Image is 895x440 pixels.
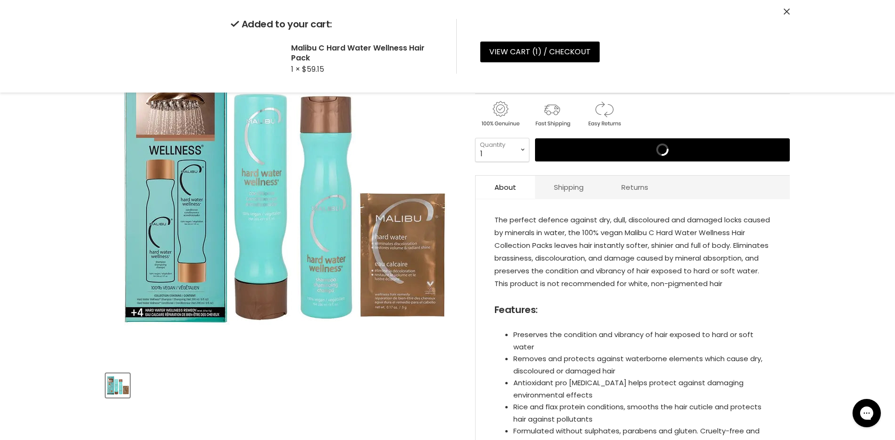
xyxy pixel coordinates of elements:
div: Malibu C Hard Water Wellness Hair Pack image. Click or Scroll to Zoom. [106,12,458,364]
img: Malibu C Hard Water Wellness Hair Pack [107,374,129,397]
a: Returns [602,176,667,199]
span: Features: [494,303,538,316]
img: returns.gif [579,100,629,128]
img: Malibu C Hard Water Wellness Hair Pack [231,55,238,62]
iframe: Gorgias live chat messenger [848,396,886,431]
span: 1 [535,46,538,57]
span: Antioxidant pro [MEDICAL_DATA] helps protect against damaging environmental effects [513,378,744,400]
div: Product thumbnails [104,371,460,398]
img: shipping.gif [527,100,577,128]
span: Preserves the condition and vibrancy of hair exposed to hard or soft water [513,330,753,352]
a: About [476,176,535,199]
span: Removes and protects against waterborne elements which cause dry, discoloured or damaged hair [513,354,762,376]
span: 1 × [291,64,300,75]
h2: Added to your cart: [231,19,441,30]
span: $59.15 [302,64,324,75]
a: Shipping [535,176,602,199]
h2: Malibu C Hard Water Wellness Hair Pack [291,43,441,63]
span: Rice and flax protein conditions, smooths the hair cuticle and protects hair against pollutants [513,402,761,424]
a: View cart (1) / Checkout [480,42,600,62]
img: genuine.gif [475,100,525,128]
button: Malibu C Hard Water Wellness Hair Pack [106,373,130,398]
select: Quantity [475,138,529,161]
img: Malibu C Hard Water Wellness Hair Pack [117,23,447,353]
button: Close [784,7,790,17]
span: The perfect defence against dry, dull, discoloured and damaged locks caused by minerals in water,... [494,215,770,288]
